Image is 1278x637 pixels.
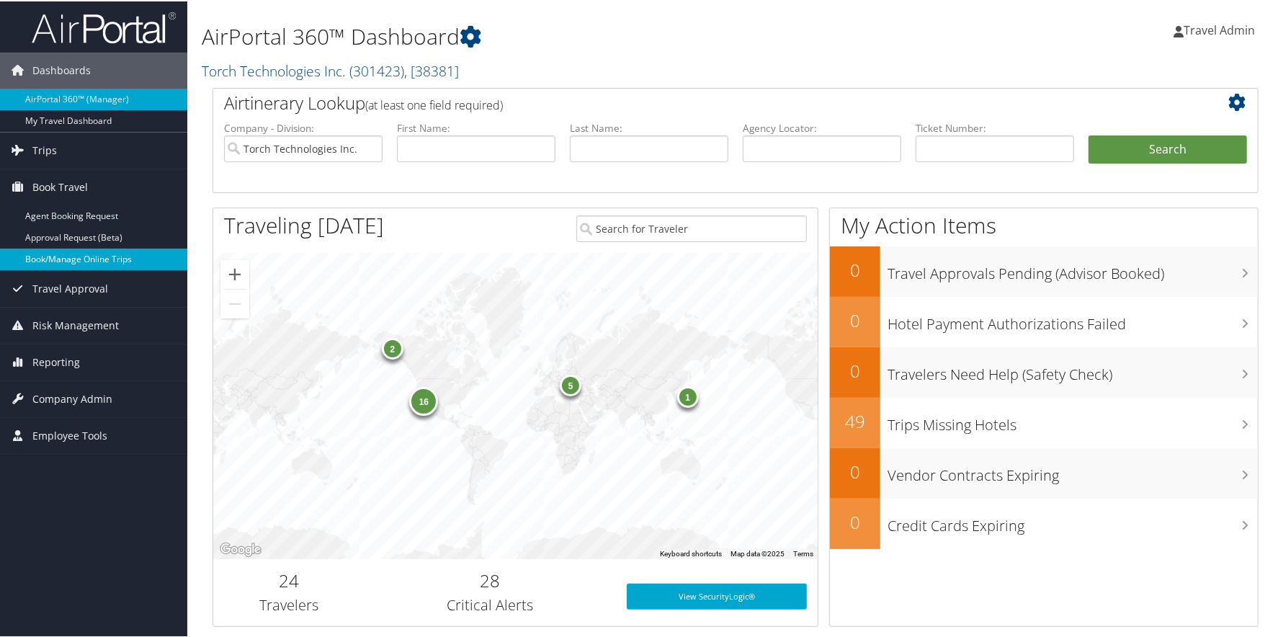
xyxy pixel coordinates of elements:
[570,120,728,134] label: Last Name:
[220,288,249,317] button: Zoom out
[224,594,354,614] h3: Travelers
[404,60,459,79] span: , [ 38381 ]
[217,539,264,558] a: Open this area in Google Maps (opens a new window)
[830,307,880,331] h2: 0
[830,396,1258,447] a: 49Trips Missing Hotels
[1089,134,1247,163] button: Search
[1174,7,1269,50] a: Travel Admin
[830,209,1258,239] h1: My Action Items
[32,343,80,379] span: Reporting
[32,51,91,87] span: Dashboards
[576,214,806,241] input: Search for Traveler
[202,60,459,79] a: Torch Technologies Inc.
[888,356,1258,383] h3: Travelers Need Help (Safety Check)
[830,497,1258,548] a: 0Credit Cards Expiring
[365,96,503,112] span: (at least one field required)
[410,385,439,414] div: 16
[32,380,112,416] span: Company Admin
[830,509,880,533] h2: 0
[888,507,1258,535] h3: Credit Cards Expiring
[32,306,119,342] span: Risk Management
[888,406,1258,434] h3: Trips Missing Hotels
[397,120,555,134] label: First Name:
[375,567,605,592] h2: 28
[220,259,249,288] button: Zoom in
[627,582,807,608] a: View SecurityLogic®
[224,567,354,592] h2: 24
[224,120,383,134] label: Company - Division:
[32,416,107,453] span: Employee Tools
[217,539,264,558] img: Google
[660,548,722,558] button: Keyboard shortcuts
[730,548,785,556] span: Map data ©2025
[888,457,1258,484] h3: Vendor Contracts Expiring
[830,408,880,432] h2: 49
[888,255,1258,282] h3: Travel Approvals Pending (Advisor Booked)
[32,269,108,306] span: Travel Approval
[916,120,1074,134] label: Ticket Number:
[830,257,880,281] h2: 0
[349,60,404,79] span: ( 301423 )
[224,89,1160,114] h2: Airtinerary Lookup
[888,306,1258,333] h3: Hotel Payment Authorizations Failed
[830,346,1258,396] a: 0Travelers Need Help (Safety Check)
[793,548,813,556] a: Terms (opens in new tab)
[560,373,581,395] div: 5
[202,20,913,50] h1: AirPortal 360™ Dashboard
[32,131,57,167] span: Trips
[375,594,605,614] h3: Critical Alerts
[830,295,1258,346] a: 0Hotel Payment Authorizations Failed
[1184,21,1255,37] span: Travel Admin
[830,357,880,382] h2: 0
[677,385,699,406] div: 1
[32,9,176,43] img: airportal-logo.png
[830,458,880,483] h2: 0
[224,209,384,239] h1: Traveling [DATE]
[830,245,1258,295] a: 0Travel Approvals Pending (Advisor Booked)
[382,337,403,358] div: 2
[830,447,1258,497] a: 0Vendor Contracts Expiring
[32,168,88,204] span: Book Travel
[743,120,901,134] label: Agency Locator:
